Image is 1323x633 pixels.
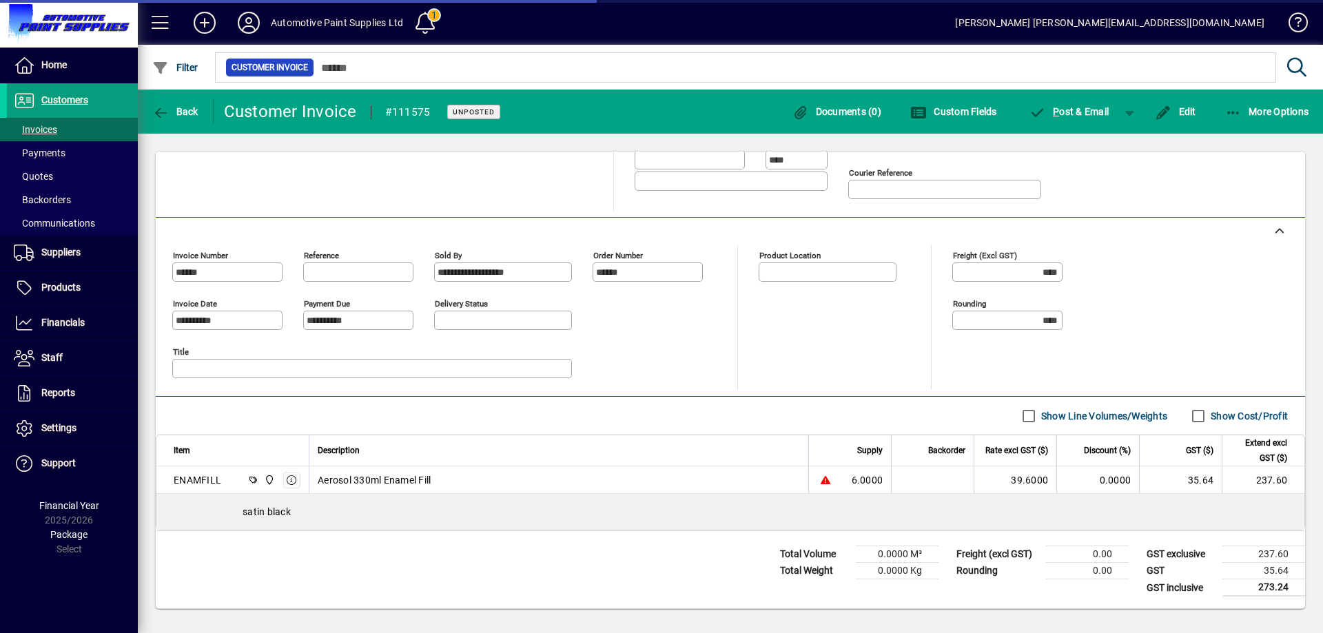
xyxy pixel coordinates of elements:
[435,299,488,309] mat-label: Delivery status
[7,48,138,83] a: Home
[149,55,202,80] button: Filter
[318,473,431,487] span: Aerosol 330ml Enamel Fill
[7,236,138,270] a: Suppliers
[1151,99,1200,124] button: Edit
[304,299,350,309] mat-label: Payment due
[227,10,271,35] button: Profile
[14,124,57,135] span: Invoices
[41,422,76,433] span: Settings
[14,194,71,205] span: Backorders
[7,118,138,141] a: Invoices
[318,443,360,458] span: Description
[174,473,221,487] div: ENAMFILL
[852,473,883,487] span: 6.0000
[857,443,883,458] span: Supply
[1208,409,1288,423] label: Show Cost/Profit
[1056,466,1139,494] td: 0.0000
[759,251,821,260] mat-label: Product location
[1222,99,1313,124] button: More Options
[907,99,1001,124] button: Custom Fields
[152,106,198,117] span: Back
[453,107,495,116] span: Unposted
[173,251,228,260] mat-label: Invoice number
[985,443,1048,458] span: Rate excl GST ($)
[41,317,85,328] span: Financials
[156,494,1304,530] div: satin black
[271,12,403,34] div: Automotive Paint Supplies Ltd
[174,443,190,458] span: Item
[39,500,99,511] span: Financial Year
[910,106,997,117] span: Custom Fields
[149,99,202,124] button: Back
[1155,106,1196,117] span: Edit
[773,546,856,563] td: Total Volume
[788,99,885,124] button: Documents (0)
[1222,546,1305,563] td: 237.60
[1231,435,1287,466] span: Extend excl GST ($)
[41,94,88,105] span: Customers
[953,299,986,309] mat-label: Rounding
[1140,546,1222,563] td: GST exclusive
[1140,563,1222,579] td: GST
[1046,546,1129,563] td: 0.00
[1278,3,1306,48] a: Knowledge Base
[232,61,308,74] span: Customer Invoice
[41,282,81,293] span: Products
[856,563,939,579] td: 0.0000 Kg
[385,101,431,123] div: #111575
[1222,466,1304,494] td: 237.60
[152,62,198,73] span: Filter
[173,347,189,357] mat-label: Title
[7,306,138,340] a: Financials
[773,563,856,579] td: Total Weight
[1023,99,1116,124] button: Post & Email
[1225,106,1309,117] span: More Options
[1053,106,1059,117] span: P
[7,271,138,305] a: Products
[1084,443,1131,458] span: Discount (%)
[950,546,1046,563] td: Freight (excl GST)
[435,251,462,260] mat-label: Sold by
[856,546,939,563] td: 0.0000 M³
[7,376,138,411] a: Reports
[7,411,138,446] a: Settings
[928,443,965,458] span: Backorder
[224,101,357,123] div: Customer Invoice
[955,12,1264,34] div: [PERSON_NAME] [PERSON_NAME][EMAIL_ADDRESS][DOMAIN_NAME]
[7,165,138,188] a: Quotes
[41,457,76,468] span: Support
[7,211,138,235] a: Communications
[304,251,339,260] mat-label: Reference
[173,299,217,309] mat-label: Invoice date
[983,473,1048,487] div: 39.6000
[14,171,53,182] span: Quotes
[41,387,75,398] span: Reports
[1186,443,1213,458] span: GST ($)
[1046,563,1129,579] td: 0.00
[41,59,67,70] span: Home
[50,529,88,540] span: Package
[183,10,227,35] button: Add
[953,251,1017,260] mat-label: Freight (excl GST)
[1140,579,1222,596] td: GST inclusive
[7,446,138,481] a: Support
[7,341,138,375] a: Staff
[593,251,643,260] mat-label: Order number
[7,141,138,165] a: Payments
[1038,409,1167,423] label: Show Line Volumes/Weights
[260,473,276,488] span: Automotive Paint Supplies Ltd
[792,106,881,117] span: Documents (0)
[1222,563,1305,579] td: 35.64
[7,188,138,211] a: Backorders
[138,99,214,124] app-page-header-button: Back
[14,218,95,229] span: Communications
[14,147,65,158] span: Payments
[41,247,81,258] span: Suppliers
[41,352,63,363] span: Staff
[950,563,1046,579] td: Rounding
[1029,106,1109,117] span: ost & Email
[1222,579,1305,596] td: 273.24
[849,168,912,178] mat-label: Courier Reference
[1139,466,1222,494] td: 35.64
